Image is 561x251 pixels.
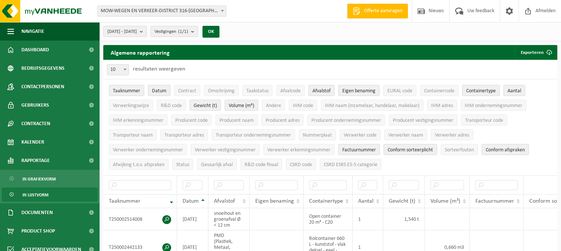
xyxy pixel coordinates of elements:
td: T250002514008 [103,208,177,230]
span: Eigen benaming [255,198,294,204]
span: Volume (m³) [430,198,460,204]
button: Producent codeProducent code: Activate to sort [171,114,212,125]
span: Andere [266,103,281,109]
span: Eigen benaming [342,88,375,94]
td: 1,540 t [383,208,425,230]
span: Nummerplaat [303,133,332,138]
span: IHM erkenningsnummer [113,118,163,123]
button: AndereAndere: Activate to sort [262,100,285,111]
span: Contactpersonen [21,78,64,96]
button: IHM ondernemingsnummerIHM ondernemingsnummer: Activate to sort [461,100,526,111]
button: Verwerker adresVerwerker adres: Activate to sort [431,129,473,140]
span: R&D code finaal [245,162,278,168]
button: Transporteur adresTransporteur adres: Activate to sort [160,129,208,140]
span: Verwerker code [344,133,377,138]
button: CSRD ESRS E5-5 categorieCSRD ESRS E5-5 categorie: Activate to sort [320,159,381,170]
span: Verwerker ondernemingsnummer [113,147,183,153]
span: Aantal [358,198,374,204]
span: Navigatie [21,22,44,41]
span: CSRD ESRS E5-5 categorie [324,162,377,168]
button: Exporteren [515,45,557,60]
span: Contracten [21,114,50,133]
button: AfvalstofAfvalstof: Activate to sort [308,85,335,96]
span: Dashboard [21,41,49,59]
button: ContainercodeContainercode: Activate to sort [420,85,458,96]
span: Afvalstof [312,88,330,94]
button: Volume (m³)Volume (m³): Activate to sort [225,100,258,111]
button: TaakstatusTaakstatus: Activate to sort [242,85,273,96]
span: Transporteur adres [165,133,204,138]
span: EURAL code [387,88,412,94]
span: Transporteur naam [113,133,153,138]
span: Verwerkingswijze [113,103,149,109]
span: Datum [183,198,199,204]
span: R&D code [161,103,182,109]
button: R&D codeR&amp;D code: Activate to sort [157,100,186,111]
span: In lijstvorm [22,188,48,202]
span: IHM adres [431,103,453,109]
span: Taaknummer [109,198,141,204]
span: Producent naam [219,118,254,123]
span: CSRD code [290,162,312,168]
button: Conform afspraken : Activate to sort [482,144,529,155]
button: OK [202,26,219,38]
button: Vestigingen(1/1) [150,26,198,37]
span: Producent ondernemingsnummer [311,118,381,123]
span: Producent code [175,118,208,123]
button: OmschrijvingOmschrijving: Activate to sort [204,85,239,96]
button: Gewicht (t)Gewicht (t): Activate to sort [190,100,221,111]
span: Afwijking t.o.v. afspraken [113,162,165,168]
span: Kalender [21,133,44,151]
span: Documenten [21,203,53,222]
button: VerwerkingswijzeVerwerkingswijze: Activate to sort [109,100,153,111]
span: Gewicht (t) [389,198,415,204]
h2: Algemene rapportering [103,45,177,60]
a: In lijstvorm [2,188,98,202]
button: Producent ondernemingsnummerProducent ondernemingsnummer: Activate to sort [307,114,385,125]
span: Factuurnummer [475,198,514,204]
span: Bedrijfsgegevens [21,59,65,78]
span: Producent adres [266,118,299,123]
button: Transporteur codeTransporteur code: Activate to sort [461,114,507,125]
button: Producent adresProducent adres: Activate to sort [262,114,304,125]
span: Omschrijving [208,88,235,94]
span: Afvalcode [280,88,301,94]
span: Transporteur ondernemingsnummer [216,133,291,138]
td: Open container 20 m³ - C20 [304,208,353,230]
button: IHM codeIHM code: Activate to sort [289,100,317,111]
span: IHM naam (inzamelaar, handelaar, makelaar) [325,103,419,109]
span: [DATE] - [DATE] [107,26,137,37]
button: FactuurnummerFactuurnummer: Activate to sort [338,144,380,155]
span: Vestigingen [155,26,188,37]
button: Transporteur naamTransporteur naam: Activate to sort [109,129,157,140]
button: ContainertypeContainertype: Activate to sort [462,85,500,96]
button: CSRD codeCSRD code: Activate to sort [286,159,316,170]
button: StatusStatus: Activate to sort [172,159,193,170]
button: Transporteur ondernemingsnummerTransporteur ondernemingsnummer : Activate to sort [212,129,295,140]
count: (1/1) [178,29,188,34]
a: In grafiekvorm [2,172,98,186]
button: AfvalcodeAfvalcode: Activate to sort [276,85,305,96]
button: Verwerker vestigingsnummerVerwerker vestigingsnummer: Activate to sort [191,144,260,155]
button: SorteerfoutenSorteerfouten: Activate to sort [441,144,478,155]
span: Aantal [508,88,521,94]
span: Taaknummer [113,88,140,94]
button: Conform sorteerplicht : Activate to sort [384,144,437,155]
span: Conform afspraken [486,147,525,153]
td: snoeihout en groenafval Ø < 12 cm [208,208,250,230]
span: 10 [107,65,129,75]
button: R&D code finaalR&amp;D code finaal: Activate to sort [240,159,282,170]
button: Verwerker naamVerwerker naam: Activate to sort [384,129,427,140]
span: Verwerker adres [435,133,469,138]
button: ContractContract: Activate to sort [174,85,200,96]
span: Verwerker erkenningsnummer [267,147,330,153]
button: Gevaarlijk afval : Activate to sort [197,159,237,170]
span: Product Shop [21,222,55,240]
span: 10 [107,64,129,75]
span: Containertype [466,88,496,94]
button: Producent naamProducent naam: Activate to sort [215,114,258,125]
span: Factuurnummer [342,147,376,153]
label: resultaten weergeven [133,66,185,72]
button: NummerplaatNummerplaat: Activate to sort [299,129,336,140]
button: IHM naam (inzamelaar, handelaar, makelaar)IHM naam (inzamelaar, handelaar, makelaar): Activate to... [321,100,423,111]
